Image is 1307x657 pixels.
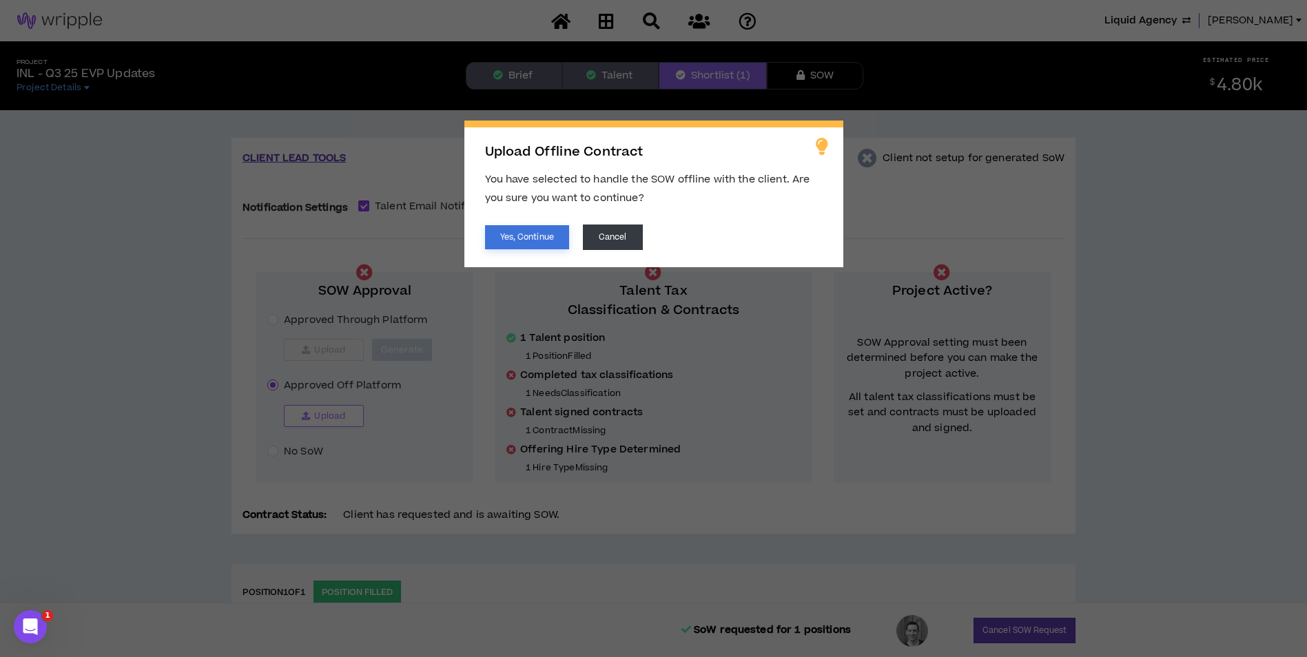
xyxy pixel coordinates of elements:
button: Yes, Continue [485,225,569,249]
span: 1 [42,610,53,621]
button: Cancel [583,225,643,250]
h2: Upload Offline Contract [485,145,823,160]
span: You have selected to handle the SOW offline with the client. Are you sure you want to continue? [485,172,810,205]
iframe: Intercom live chat [14,610,47,643]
